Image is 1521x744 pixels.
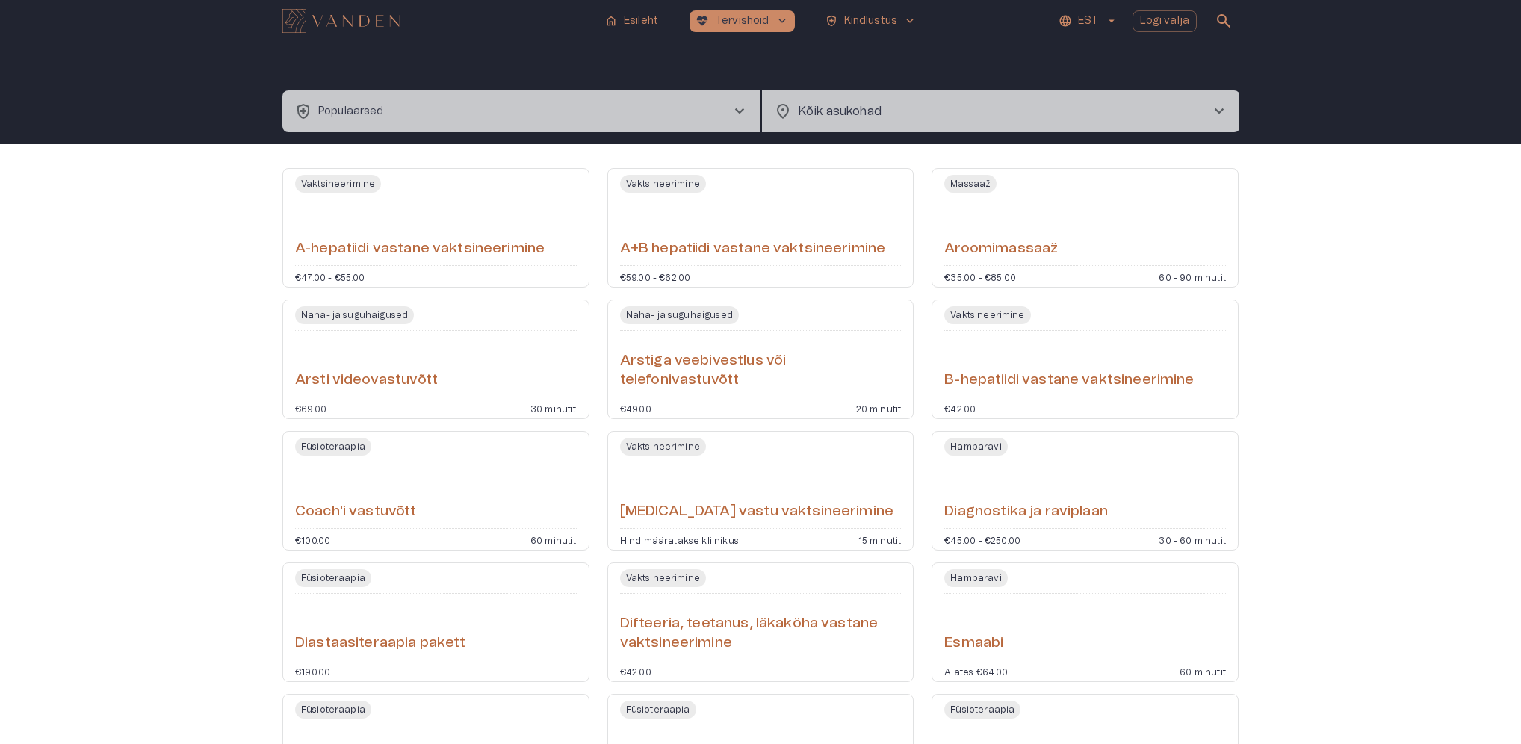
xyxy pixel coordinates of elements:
p: Kindlustus [844,13,898,29]
a: Open service booking details [282,168,589,288]
img: Vanden logo [282,9,400,33]
h6: Diastaasiteraapia pakett [295,633,466,654]
p: €49.00 [620,403,651,412]
span: Füsioteraapia [295,569,371,587]
h6: Difteeria, teetanus, läkaköha vastane vaktsineerimine [620,614,902,654]
a: Open service booking details [932,300,1239,419]
p: €190.00 [295,666,330,675]
p: €42.00 [620,666,651,675]
span: Füsioteraapia [295,438,371,456]
p: €42.00 [944,403,976,412]
p: €69.00 [295,403,326,412]
p: €59.00 - €62.00 [620,272,691,281]
a: Open service booking details [932,562,1239,682]
a: Open service booking details [282,300,589,419]
p: 20 minutit [856,403,902,412]
a: Navigate to homepage [282,10,592,31]
span: chevron_right [731,102,749,120]
p: €45.00 - €250.00 [944,535,1020,544]
p: 60 - 90 minutit [1159,272,1226,281]
span: chevron_right [1210,102,1228,120]
h6: A+B hepatiidi vastane vaktsineerimine [620,239,886,259]
span: health_and_safety [825,14,838,28]
p: Logi välja [1140,13,1190,29]
span: Naha- ja suguhaigused [620,306,739,324]
span: Naha- ja suguhaigused [295,306,414,324]
h6: Diagnostika ja raviplaan [944,502,1108,522]
span: keyboard_arrow_down [775,14,789,28]
p: 15 minutit [858,535,902,544]
p: EST [1078,13,1098,29]
a: Open service booking details [607,562,914,682]
button: open search modal [1209,6,1239,36]
p: 30 minutit [530,403,577,412]
button: homeEsileht [598,10,666,32]
span: home [604,14,618,28]
p: 30 - 60 minutit [1159,535,1226,544]
span: health_and_safety [294,102,312,120]
h6: B-hepatiidi vastane vaktsineerimine [944,371,1194,391]
span: Hambaravi [944,569,1007,587]
h6: Aroomimassaaž [944,239,1058,259]
span: Füsioteraapia [295,701,371,719]
span: location_on [774,102,792,120]
a: Open service booking details [607,168,914,288]
p: Populaarsed [318,104,384,120]
p: Kõik asukohad [798,102,1186,120]
p: €47.00 - €55.00 [295,272,365,281]
span: Füsioteraapia [620,701,696,719]
span: Vaktsineerimine [295,175,381,193]
h6: A-hepatiidi vastane vaktsineerimine [295,239,545,259]
span: keyboard_arrow_down [903,14,917,28]
span: Massaaž [944,175,997,193]
h6: Arstiga veebivestlus või telefonivastuvõtt [620,351,902,391]
span: Vaktsineerimine [944,306,1030,324]
button: EST [1056,10,1120,32]
h6: Coach'i vastuvõtt [295,502,417,522]
h6: Arsti videovastuvõtt [295,371,438,391]
p: Alates €64.00 [944,666,1008,675]
button: health_and_safetyKindlustuskeyboard_arrow_down [819,10,923,32]
p: 60 minutit [530,535,577,544]
p: Hind määratakse kliinikus [620,535,739,544]
a: Open service booking details [282,562,589,682]
p: 60 minutit [1180,666,1226,675]
span: Hambaravi [944,438,1007,456]
a: Open service booking details [607,300,914,419]
span: search [1215,12,1233,30]
a: Open service booking details [607,431,914,551]
p: €35.00 - €85.00 [944,272,1016,281]
a: Open service booking details [932,431,1239,551]
p: Esileht [624,13,658,29]
span: Vaktsineerimine [620,175,706,193]
button: ecg_heartTervishoidkeyboard_arrow_down [690,10,795,32]
h6: Esmaabi [944,633,1003,654]
span: Füsioteraapia [944,701,1020,719]
span: Vaktsineerimine [620,438,706,456]
h6: [MEDICAL_DATA] vastu vaktsineerimine [620,502,893,522]
p: €100.00 [295,535,330,544]
span: ecg_heart [696,14,709,28]
p: Tervishoid [715,13,769,29]
button: health_and_safetyPopulaarsedchevron_right [282,90,760,132]
button: Logi välja [1133,10,1198,32]
a: Open service booking details [282,431,589,551]
span: Vaktsineerimine [620,569,706,587]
